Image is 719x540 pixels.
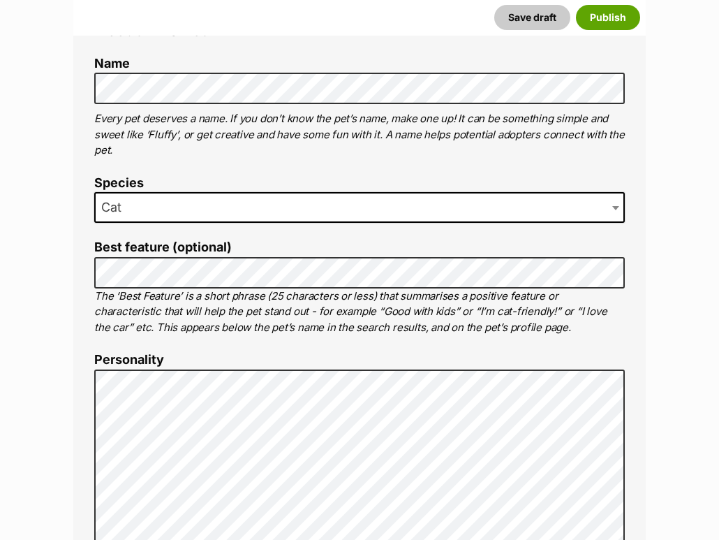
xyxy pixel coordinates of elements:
[94,192,625,223] span: Cat
[96,198,135,217] span: Cat
[576,5,640,30] button: Publish
[94,57,625,71] label: Name
[94,176,625,191] label: Species
[494,5,570,30] button: Save draft
[94,111,625,159] p: Every pet deserves a name. If you don’t know the pet’s name, make one up! It can be something sim...
[94,289,625,336] p: The ‘Best Feature’ is a short phrase (25 characters or less) that summarises a positive feature o...
[94,240,625,255] label: Best feature (optional)
[94,353,625,367] label: Personality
